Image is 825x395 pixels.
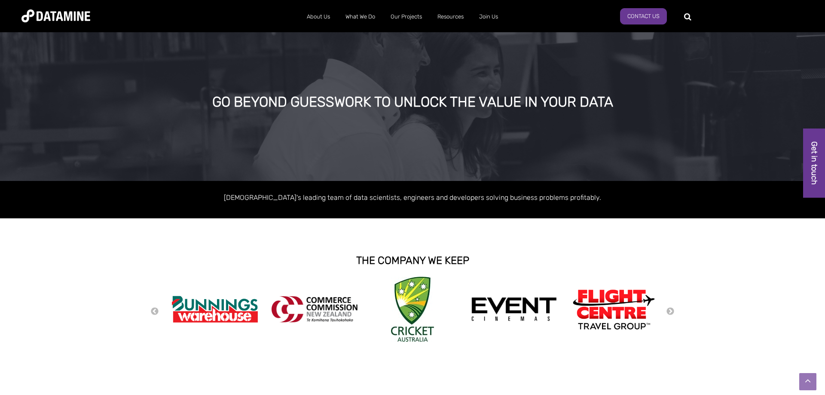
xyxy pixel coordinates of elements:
[571,287,657,331] img: Flight Centre
[356,254,469,266] strong: THE COMPANY WE KEEP
[338,6,383,28] a: What We Do
[172,293,258,325] img: Bunnings Warehouse
[430,6,471,28] a: Resources
[21,9,90,22] img: Datamine
[299,6,338,28] a: About Us
[94,95,732,110] div: GO BEYOND GUESSWORK TO UNLOCK THE VALUE IN YOUR DATA
[272,296,357,322] img: commercecommission
[803,129,825,198] a: Get in touch
[471,297,557,322] img: event cinemas
[168,192,657,203] p: [DEMOGRAPHIC_DATA]'s leading team of data scientists, engineers and developers solving business p...
[391,277,434,342] img: Cricket Australia
[150,307,159,316] button: Previous
[666,307,675,316] button: Next
[471,6,506,28] a: Join Us
[620,8,667,24] a: Contact Us
[383,6,430,28] a: Our Projects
